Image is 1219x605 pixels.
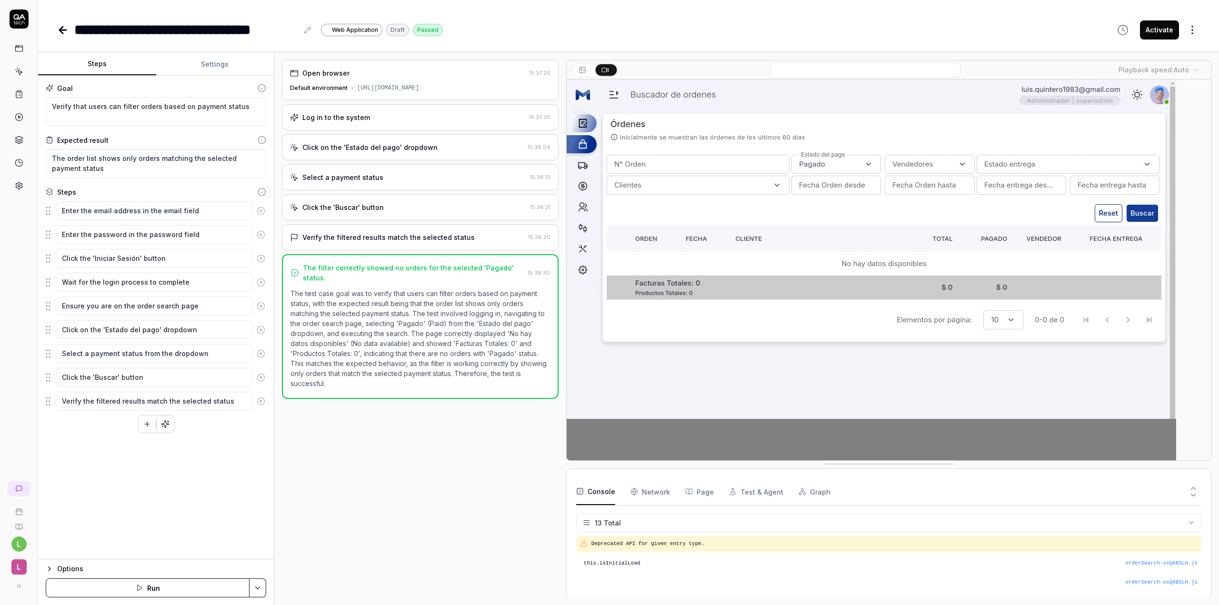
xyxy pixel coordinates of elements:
[576,478,615,505] button: Console
[156,53,274,76] button: Settings
[11,536,27,552] button: l
[302,112,370,122] div: Log in to the system
[529,114,550,120] time: 15:37:30
[46,272,266,292] div: Suggestions
[302,232,475,242] div: Verify the filtered results match the selected status
[38,53,156,76] button: Steps
[11,559,27,575] span: L
[46,320,266,340] div: Suggestions
[321,23,382,36] a: Web Application
[302,68,350,78] div: Open browser
[4,552,34,576] button: L
[252,368,270,387] button: Remove step
[252,225,270,244] button: Remove step
[1125,559,1198,567] button: orderSearch-osQkB5LH.js
[528,269,550,276] time: 15:38:30
[302,202,384,212] div: Click the 'Buscar' button
[729,478,783,505] button: Test & Agent
[57,135,109,145] div: Expected result
[57,83,73,93] div: Goal
[332,26,378,34] span: Web Application
[357,84,419,92] div: [URL][DOMAIN_NAME]
[46,296,266,316] div: Suggestions
[4,516,34,531] a: Documentation
[591,540,1198,548] pre: Deprecated API for given entry type.
[584,559,1198,567] pre: this.isInitialLoad
[290,84,348,92] div: Default environment
[252,249,270,268] button: Remove step
[1140,20,1179,40] button: Activate
[46,201,266,221] div: Suggestions
[252,344,270,363] button: Remove step
[528,144,550,150] time: 15:38:04
[799,478,830,505] button: Graph
[46,225,266,245] div: Suggestions
[252,297,270,316] button: Remove step
[46,391,266,411] div: Suggestions
[530,174,550,180] time: 15:38:13
[303,263,524,283] div: The filter correctly showed no orders for the selected 'Pagado' status.
[252,201,270,220] button: Remove step
[4,500,34,516] a: Book a call with us
[46,367,266,387] div: Suggestions
[685,478,714,505] button: Page
[1119,65,1189,75] div: Playback speed:
[8,481,30,496] a: New conversation
[413,24,443,36] div: Passed
[1111,20,1134,40] button: View version history
[46,563,266,575] button: Options
[302,142,438,152] div: Click on the 'Estado del pago' dropdown
[630,478,670,505] button: Network
[302,172,383,182] div: Select a payment status
[57,563,266,575] div: Options
[529,69,550,76] time: 15:37:20
[1125,578,1198,586] button: orderSearch-osQkB5LH.js
[57,187,76,197] div: Steps
[528,234,550,240] time: 15:38:30
[290,288,550,388] p: The test case goal was to verify that users can filter orders based on payment status, with the e...
[46,344,266,364] div: Suggestions
[530,204,550,210] time: 15:38:21
[386,24,409,36] div: Draft
[252,273,270,292] button: Remove step
[46,578,250,597] button: Run
[252,392,270,411] button: Remove step
[252,320,270,339] button: Remove step
[46,248,266,268] div: Suggestions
